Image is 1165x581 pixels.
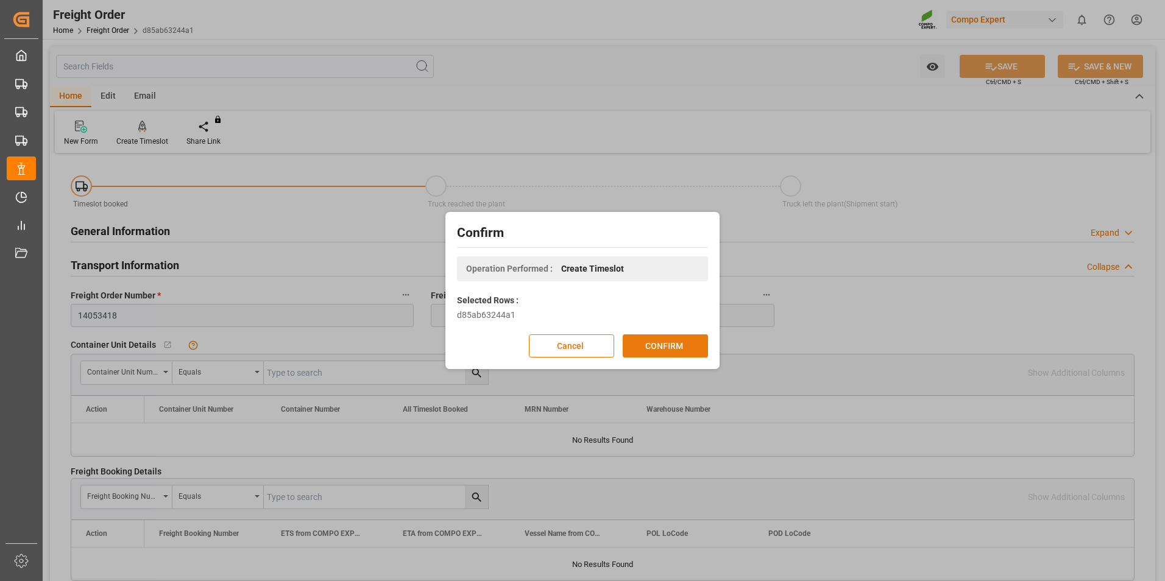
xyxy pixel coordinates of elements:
button: Cancel [529,334,614,357]
div: d85ab63244a1 [457,309,708,322]
label: Selected Rows : [457,294,519,307]
span: Create Timeslot [561,262,624,275]
h2: Confirm [457,224,708,243]
span: Operation Performed : [466,262,553,275]
button: CONFIRM [623,334,708,357]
